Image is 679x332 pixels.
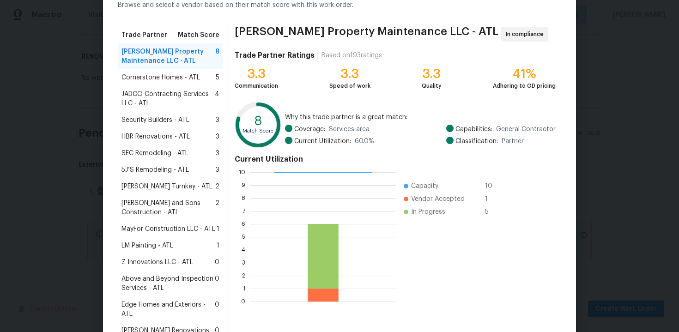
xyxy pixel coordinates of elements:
span: 2 [215,182,219,191]
span: 3 [216,165,219,175]
span: 1 [217,241,219,250]
span: Vendor Accepted [411,194,465,204]
span: [PERSON_NAME] Property Maintenance LLC - ATL [235,27,498,42]
span: [PERSON_NAME] and Sons Construction - ATL [121,199,215,217]
span: Coverage: [294,125,325,134]
span: 1 [485,194,500,204]
span: MayFor Construction LLC - ATL [121,224,215,234]
span: Security Builders - ATL [121,115,189,125]
span: 3 [216,115,219,125]
span: 8 [215,47,219,66]
span: Partner [502,137,524,146]
text: 5 [242,234,245,240]
span: Z Innovations LLC - ATL [121,258,193,267]
span: Why this trade partner is a great match: [285,113,556,122]
h4: Trade Partner Ratings [235,51,315,60]
span: Capacity [411,181,438,191]
span: Classification: [455,137,498,146]
span: Above and Beyond Inspection Services - ATL [121,274,215,293]
text: 3 [242,260,245,266]
span: 0 [215,274,219,293]
span: [PERSON_NAME] Property Maintenance LLC - ATL [121,47,215,66]
div: 3.3 [329,69,370,78]
span: 0 [215,300,219,319]
text: 7 [242,208,245,214]
h4: Current Utilization [235,155,556,164]
text: 9 [242,182,245,188]
span: Match Score [178,30,219,40]
span: 1 [217,224,219,234]
span: 3 [216,132,219,141]
span: 3 [216,149,219,158]
text: 1 [243,286,245,291]
span: 10 [485,181,500,191]
span: LM Painting - ATL [121,241,173,250]
text: 6 [242,221,245,227]
text: 8 [242,195,245,201]
span: 5 [485,207,500,217]
span: 5J’S Remodeling - ATL [121,165,189,175]
span: Edge Homes and Exteriors - ATL [121,300,215,319]
text: 4 [242,247,245,253]
div: Speed of work [329,81,370,91]
text: 10 [239,169,245,175]
span: 5 [216,73,219,82]
span: SEC Remodeling - ATL [121,149,188,158]
text: 8 [254,115,262,127]
div: Adhering to OD pricing [493,81,556,91]
div: 41% [493,69,556,78]
span: JADCO Contracting Services LLC - ATL [121,90,215,108]
span: In Progress [411,207,445,217]
div: 3.3 [235,69,278,78]
span: General Contractor [496,125,556,134]
span: 2 [215,199,219,217]
div: Quality [422,81,442,91]
text: 0 [241,299,245,304]
span: In compliance [506,30,547,39]
span: Services area [329,125,370,134]
div: Based on 193 ratings [321,51,382,60]
span: 0 [215,258,219,267]
span: 4 [215,90,219,108]
span: [PERSON_NAME] Turnkey - ATL [121,182,212,191]
span: Trade Partner [121,30,167,40]
text: 2 [242,273,245,278]
div: | [315,51,321,60]
div: 3.3 [422,69,442,78]
div: Communication [235,81,278,91]
span: 60.0 % [355,137,374,146]
span: HBR Renovations - ATL [121,132,190,141]
span: Current Utilization: [294,137,351,146]
span: Capabilities: [455,125,492,134]
span: Cornerstone Homes - ATL [121,73,200,82]
text: Match Score [242,128,273,133]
